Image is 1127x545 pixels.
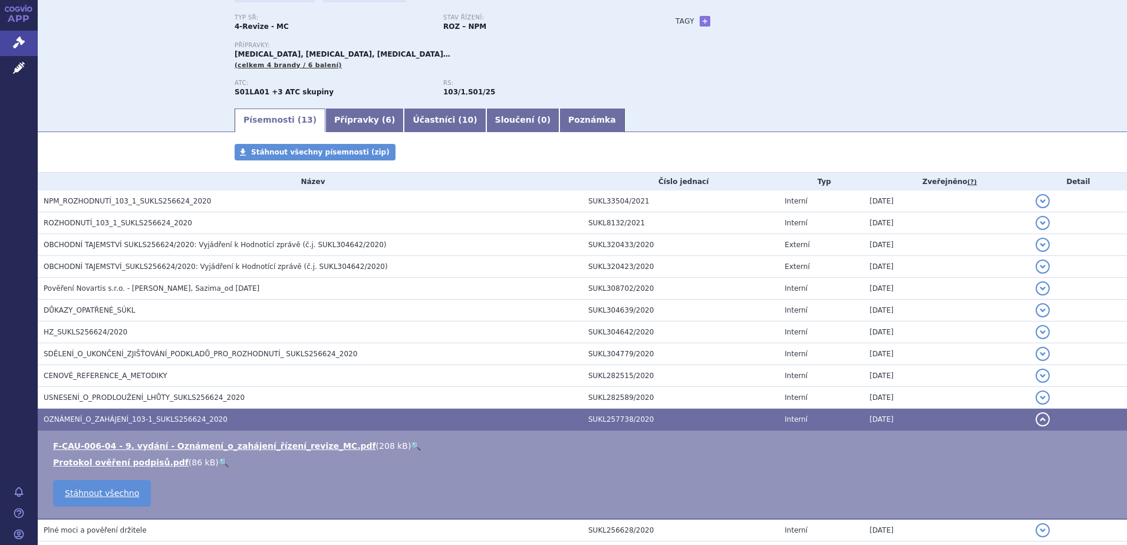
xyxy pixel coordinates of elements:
button: detail [1036,412,1050,426]
a: Stáhnout všechno [53,480,151,507]
td: [DATE] [864,365,1029,387]
a: 🔍 [219,458,229,467]
button: detail [1036,523,1050,537]
span: Interní [785,393,808,402]
strong: +3 ATC skupiny [272,88,334,96]
strong: aflibercept [468,88,495,96]
td: SUKL282589/2020 [582,387,779,409]
li: ( ) [53,457,1115,468]
span: Pověření Novartis s.r.o. - Pavlíková, Sazima_od 3.12.2020 [44,284,259,293]
button: detail [1036,347,1050,361]
span: HZ_SUKLS256624/2020 [44,328,127,336]
span: OZNÁMENÍ_O_ZAHÁJENÍ_103-1_SUKLS256624_2020 [44,415,228,423]
td: SUKL304639/2020 [582,300,779,321]
span: (celkem 4 brandy / 6 balení) [235,61,342,69]
button: detail [1036,194,1050,208]
a: Stáhnout všechny písemnosti (zip) [235,144,396,160]
span: 10 [462,115,473,124]
span: [MEDICAL_DATA], [MEDICAL_DATA], [MEDICAL_DATA]… [235,50,450,58]
a: 🔍 [411,441,421,451]
td: [DATE] [864,278,1029,300]
span: Interní [785,284,808,293]
td: SUKL320433/2020 [582,234,779,256]
span: Externí [785,241,809,249]
p: Stav řízení: [443,14,640,21]
td: SUKL33504/2021 [582,191,779,212]
td: SUKL257738/2020 [582,409,779,431]
strong: látky k terapii věkem podmíněné makulární degenerace, lok. [443,88,466,96]
td: [DATE] [864,519,1029,541]
th: Detail [1030,173,1127,191]
td: [DATE] [864,387,1029,409]
h3: Tagy [675,14,694,28]
a: Protokol ověření podpisů.pdf [53,458,189,467]
p: Typ SŘ: [235,14,431,21]
span: SDĚLENÍ_O_UKONČENÍ_ZJIŠŤOVÁNÍ_PODKLADŮ_PRO_ROZHODNUTÍ_ SUKLS256624_2020 [44,350,357,358]
td: [DATE] [864,321,1029,343]
div: , [443,80,652,97]
span: CENOVÉ_REFERENCE_A_METODIKY [44,372,167,380]
span: Interní [785,328,808,336]
strong: ROZ – NPM [443,22,486,31]
span: Interní [785,372,808,380]
td: SUKL282515/2020 [582,365,779,387]
td: SUKL308702/2020 [582,278,779,300]
a: + [700,16,710,27]
th: Typ [779,173,864,191]
td: [DATE] [864,191,1029,212]
span: 0 [541,115,547,124]
span: Interní [785,197,808,205]
th: Zveřejněno [864,173,1029,191]
li: ( ) [53,440,1115,452]
th: Název [38,173,582,191]
button: detail [1036,325,1050,339]
button: detail [1036,281,1050,296]
span: Interní [785,219,808,227]
span: Interní [785,306,808,314]
span: OBCHODNÍ TAJEMSTVÍ_SUKLS256624/2020: Vyjádření k Hodnotící zprávě (č.j. SUKL304642/2020) [44,262,388,271]
span: Plné moci a pověření držitele [44,526,147,534]
td: [DATE] [864,300,1029,321]
td: SUKL256628/2020 [582,519,779,541]
span: 208 kB [379,441,408,451]
button: detail [1036,369,1050,383]
td: [DATE] [864,409,1029,431]
span: 6 [385,115,391,124]
td: SUKL304642/2020 [582,321,779,343]
span: 86 kB [192,458,215,467]
strong: VERTEPORFIN [235,88,269,96]
button: detail [1036,238,1050,252]
p: RS: [443,80,640,87]
span: DŮKAZY_OPATŘENÉ_SÚKL [44,306,135,314]
td: [DATE] [864,212,1029,234]
td: [DATE] [864,234,1029,256]
span: NPM_ROZHODNUTÍ_103_1_SUKLS256624_2020 [44,197,211,205]
td: SUKL304779/2020 [582,343,779,365]
span: Interní [785,526,808,534]
td: SUKL8132/2021 [582,212,779,234]
td: [DATE] [864,256,1029,278]
button: detail [1036,260,1050,274]
a: Poznámka [559,109,625,132]
a: F-CAU-006-04 - 9. vydání - Oznámení_o_zahájení_řízení_revize_MC.pdf [53,441,376,451]
p: ATC: [235,80,431,87]
strong: 4-Revize - MC [235,22,289,31]
span: 13 [301,115,312,124]
span: OBCHODNÍ TAJEMSTVÍ SUKLS256624/2020: Vyjádření k Hodnotící zprávě (č.j. SUKL304642/2020) [44,241,386,249]
a: Sloučení (0) [486,109,559,132]
span: Stáhnout všechny písemnosti (zip) [251,148,390,156]
span: USNESENÍ_O_PRODLOUŽENÍ_LHŮTY_SUKLS256624_2020 [44,393,245,402]
span: Interní [785,350,808,358]
th: Číslo jednací [582,173,779,191]
td: [DATE] [864,343,1029,365]
a: Účastníci (10) [404,109,486,132]
abbr: (?) [967,178,977,186]
p: Přípravky: [235,42,652,49]
button: detail [1036,303,1050,317]
span: Interní [785,415,808,423]
button: detail [1036,216,1050,230]
span: ROZHODNUTÍ_103_1_SUKLS256624_2020 [44,219,192,227]
a: Přípravky (6) [325,109,404,132]
button: detail [1036,390,1050,405]
span: Externí [785,262,809,271]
